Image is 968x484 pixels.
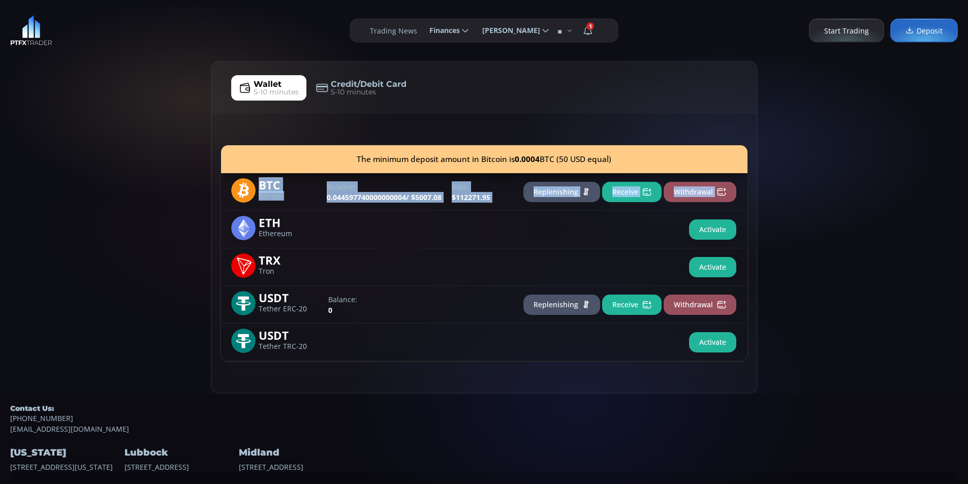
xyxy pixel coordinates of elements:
h4: Lubbock [124,444,236,461]
a: Deposit [890,19,958,43]
span: [PERSON_NAME] [475,20,540,41]
div: 0.044597740000000004 [322,181,447,203]
button: Withdrawal [664,182,736,202]
div: $112271.95 [447,181,517,203]
label: Trading News [370,25,417,36]
label: Balance: [328,294,415,305]
h5: Contact Us: [10,404,958,413]
span: Deposit [905,25,943,36]
span: Tether TRC-20 [259,343,321,350]
a: Credit/Debit Card5-10 minutes [308,75,414,101]
b: 0.0004 [515,154,540,165]
span: Wallet [254,78,282,90]
button: Replenishing [523,182,600,202]
span: Bitcoin [259,193,321,200]
img: LOGO [10,15,52,46]
button: Replenishing [523,295,600,315]
h4: [US_STATE] [10,444,122,461]
a: Start Trading [809,19,884,43]
label: Rate: [452,181,512,192]
span: Finances [422,20,460,41]
div: [STREET_ADDRESS] [239,434,351,472]
button: Activate [689,219,736,240]
span: BTC [259,178,321,190]
span: Ethereum [259,231,321,237]
span: USDT [259,291,321,303]
span: Start Trading [824,25,869,36]
button: Withdrawal [664,295,736,315]
div: [STREET_ADDRESS][US_STATE] [10,434,122,472]
span: ETH [259,216,321,228]
span: USDT [259,329,321,340]
span: 1 [586,22,594,30]
button: Activate [689,257,736,277]
button: Activate [689,332,736,352]
span: 5-10 minutes [254,87,299,98]
span: 5-10 minutes [331,87,376,98]
span: TRX [259,253,321,265]
div: [STREET_ADDRESS] [124,434,236,472]
a: Wallet5-10 minutes [231,75,306,101]
div: [EMAIL_ADDRESS][DOMAIN_NAME] [10,404,958,434]
h4: Midland [239,444,351,461]
div: The minimum deposit amount in Bitcoin is BTC (50 USD equal) [221,145,747,173]
button: Receive [602,295,662,315]
button: Receive [602,182,662,202]
span: / $5007.08 [406,192,442,202]
div: 0 [323,294,420,315]
span: Credit/Debit Card [331,78,407,90]
a: [PHONE_NUMBER] [10,413,958,424]
span: Tether ERC-20 [259,306,321,312]
span: Tron [259,268,321,275]
label: Balance: [327,181,442,192]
